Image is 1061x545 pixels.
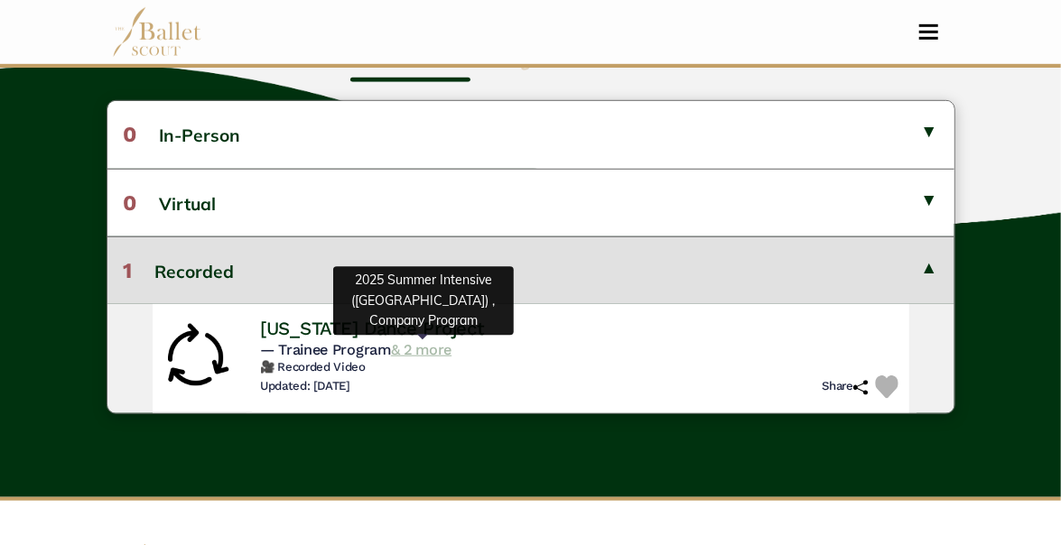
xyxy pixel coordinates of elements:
[260,360,903,375] h6: 🎥 Recorded Video
[124,190,137,216] span: 0
[260,341,451,358] span: — Trainee Program
[633,53,668,70] b: Jobs
[124,122,137,147] span: 0
[376,53,445,70] b: Auditions
[907,23,950,41] button: Toggle navigation
[260,380,350,395] h6: Updated: [DATE]
[822,380,868,395] h6: Share
[107,236,954,304] button: 1Recorded
[496,53,565,70] b: Programs
[107,169,954,236] button: 0Virtual
[124,258,133,283] span: 1
[107,101,954,168] button: 0In-Person
[260,318,483,342] h4: [US_STATE] Dance Project
[333,267,514,335] div: 2025 Summer Intensive ([GEOGRAPHIC_DATA]) , Company Program
[390,341,451,358] a: & 2 more
[158,321,232,395] img: Rolling Audition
